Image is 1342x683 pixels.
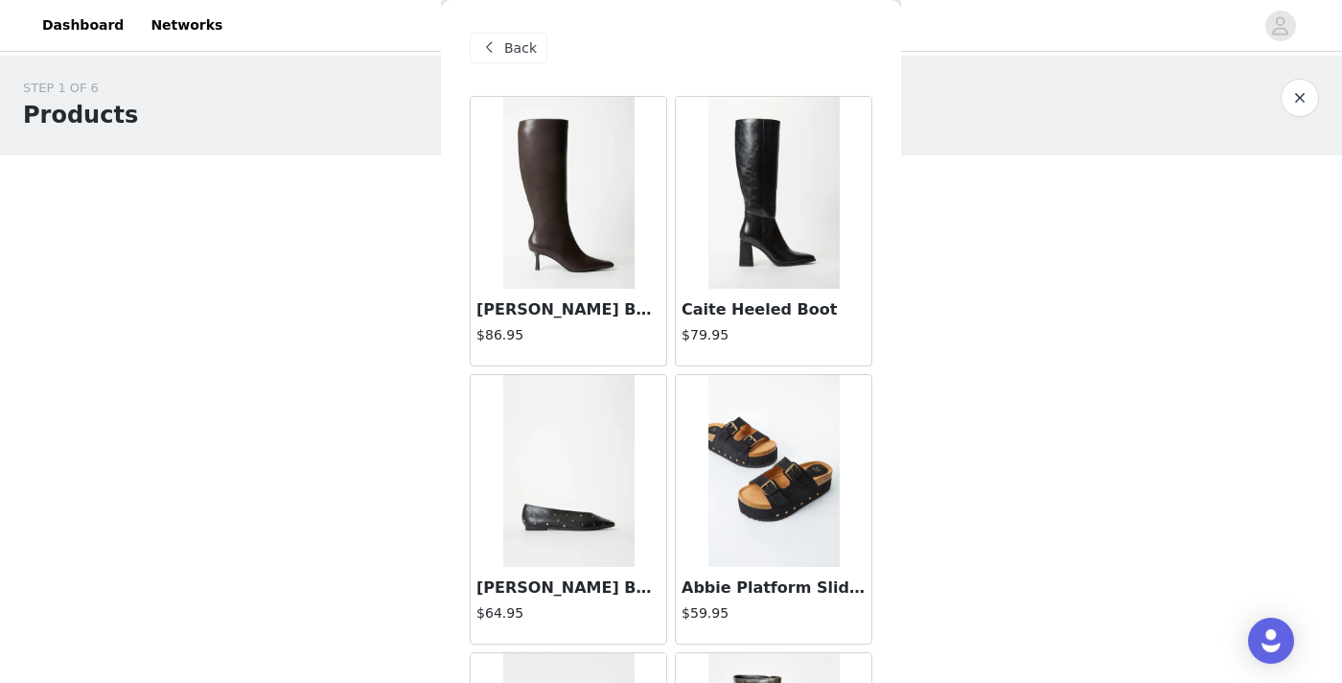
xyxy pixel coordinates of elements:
h4: $64.95 [476,603,660,624]
h3: [PERSON_NAME] Boot [476,298,660,321]
h1: Products [23,98,138,132]
div: STEP 1 OF 6 [23,79,138,98]
a: Dashboard [31,4,135,47]
h4: $86.95 [476,325,660,345]
h3: [PERSON_NAME] Ballet Flat [476,577,660,600]
div: Open Intercom Messenger [1248,618,1294,664]
h4: $79.95 [682,325,866,345]
h3: Caite Heeled Boot [682,298,866,321]
div: avatar [1271,11,1289,41]
img: Emilia Stiletto Boot [503,97,635,289]
h3: Abbie Platform Slide Sandal [682,577,866,600]
a: Networks [139,4,234,47]
h4: $59.95 [682,603,866,624]
img: Caite Heeled Boot [708,97,840,289]
span: Back [504,38,537,59]
img: Abbie Platform Slide Sandal [708,375,840,567]
img: Beth Ballet Flat [503,375,635,567]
